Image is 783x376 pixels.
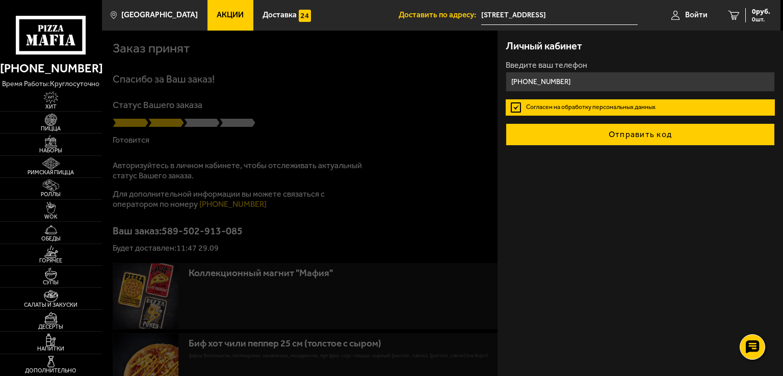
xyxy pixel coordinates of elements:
span: Акции [217,11,244,19]
span: 0 руб. [752,8,770,15]
span: Войти [685,11,708,19]
label: Введите ваш телефон [506,61,775,69]
h3: Личный кабинет [506,41,582,51]
img: 15daf4d41897b9f0e9f617042186c801.svg [299,10,311,22]
label: Согласен на обработку персональных данных [506,99,775,116]
span: Доставить по адресу: [399,11,481,19]
input: Ваш адрес доставки [481,6,638,25]
span: Доставка [263,11,297,19]
button: Отправить код [506,123,775,146]
span: [GEOGRAPHIC_DATA] [121,11,198,19]
span: 0 шт. [752,16,770,22]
